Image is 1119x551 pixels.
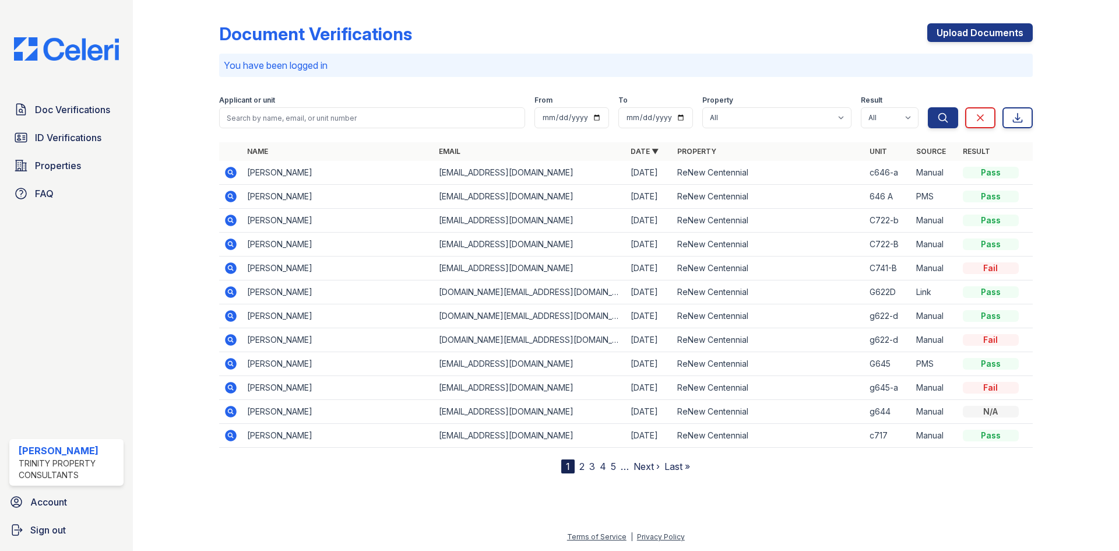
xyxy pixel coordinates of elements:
td: [PERSON_NAME] [242,352,434,376]
div: 1 [561,459,575,473]
a: Next › [634,461,660,472]
td: [PERSON_NAME] [242,257,434,280]
td: [DOMAIN_NAME][EMAIL_ADDRESS][DOMAIN_NAME] [434,304,626,328]
td: [DATE] [626,185,673,209]
a: Doc Verifications [9,98,124,121]
div: Pass [963,310,1019,322]
div: [PERSON_NAME] [19,444,119,458]
td: [PERSON_NAME] [242,304,434,328]
td: g644 [865,400,912,424]
span: Doc Verifications [35,103,110,117]
td: [PERSON_NAME] [242,424,434,448]
td: [EMAIL_ADDRESS][DOMAIN_NAME] [434,233,626,257]
label: Result [861,96,882,105]
a: Property [677,147,716,156]
td: ReNew Centennial [673,352,864,376]
td: Link [912,280,958,304]
a: Terms of Service [567,532,627,541]
span: ID Verifications [35,131,101,145]
div: Document Verifications [219,23,412,44]
a: Source [916,147,946,156]
a: Date ▼ [631,147,659,156]
div: Pass [963,215,1019,226]
td: Manual [912,400,958,424]
td: g645-a [865,376,912,400]
td: ReNew Centennial [673,161,864,185]
label: Applicant or unit [219,96,275,105]
label: To [618,96,628,105]
td: [DATE] [626,376,673,400]
td: C722-b [865,209,912,233]
a: ID Verifications [9,126,124,149]
label: From [534,96,553,105]
td: [PERSON_NAME] [242,328,434,352]
div: | [631,532,633,541]
td: [DATE] [626,161,673,185]
td: [DOMAIN_NAME][EMAIL_ADDRESS][DOMAIN_NAME] [434,328,626,352]
td: Manual [912,376,958,400]
td: Manual [912,257,958,280]
a: 2 [579,461,585,472]
div: Fail [963,334,1019,346]
td: g622-d [865,304,912,328]
td: [DATE] [626,400,673,424]
span: … [621,459,629,473]
div: Pass [963,238,1019,250]
td: [PERSON_NAME] [242,209,434,233]
td: [DOMAIN_NAME][EMAIL_ADDRESS][DOMAIN_NAME] [434,280,626,304]
td: [PERSON_NAME] [242,185,434,209]
a: Last » [664,461,690,472]
td: [DATE] [626,424,673,448]
a: Name [247,147,268,156]
td: [EMAIL_ADDRESS][DOMAIN_NAME] [434,352,626,376]
label: Property [702,96,733,105]
td: 646 A [865,185,912,209]
a: Sign out [5,518,128,542]
td: [PERSON_NAME] [242,400,434,424]
input: Search by name, email, or unit number [219,107,525,128]
div: Pass [963,167,1019,178]
a: Email [439,147,460,156]
td: Manual [912,424,958,448]
td: Manual [912,328,958,352]
td: ReNew Centennial [673,233,864,257]
td: c717 [865,424,912,448]
a: Unit [870,147,887,156]
td: C741-B [865,257,912,280]
td: [DATE] [626,304,673,328]
td: Manual [912,304,958,328]
a: Privacy Policy [637,532,685,541]
td: Manual [912,233,958,257]
td: [EMAIL_ADDRESS][DOMAIN_NAME] [434,400,626,424]
td: [DATE] [626,280,673,304]
td: G645 [865,352,912,376]
td: PMS [912,352,958,376]
td: ReNew Centennial [673,424,864,448]
td: ReNew Centennial [673,280,864,304]
span: Properties [35,159,81,173]
a: Account [5,490,128,514]
td: ReNew Centennial [673,400,864,424]
td: [EMAIL_ADDRESS][DOMAIN_NAME] [434,185,626,209]
td: [PERSON_NAME] [242,161,434,185]
span: Account [30,495,67,509]
p: You have been logged in [224,58,1028,72]
td: ReNew Centennial [673,257,864,280]
td: PMS [912,185,958,209]
div: Fail [963,262,1019,274]
span: Sign out [30,523,66,537]
a: 4 [600,461,606,472]
a: 3 [589,461,595,472]
td: [DATE] [626,257,673,280]
td: [PERSON_NAME] [242,280,434,304]
td: c646-a [865,161,912,185]
td: [EMAIL_ADDRESS][DOMAIN_NAME] [434,257,626,280]
a: Upload Documents [927,23,1033,42]
div: N/A [963,406,1019,417]
td: [EMAIL_ADDRESS][DOMAIN_NAME] [434,376,626,400]
a: 5 [611,461,616,472]
span: FAQ [35,187,54,201]
td: [DATE] [626,209,673,233]
td: [PERSON_NAME] [242,376,434,400]
td: ReNew Centennial [673,328,864,352]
